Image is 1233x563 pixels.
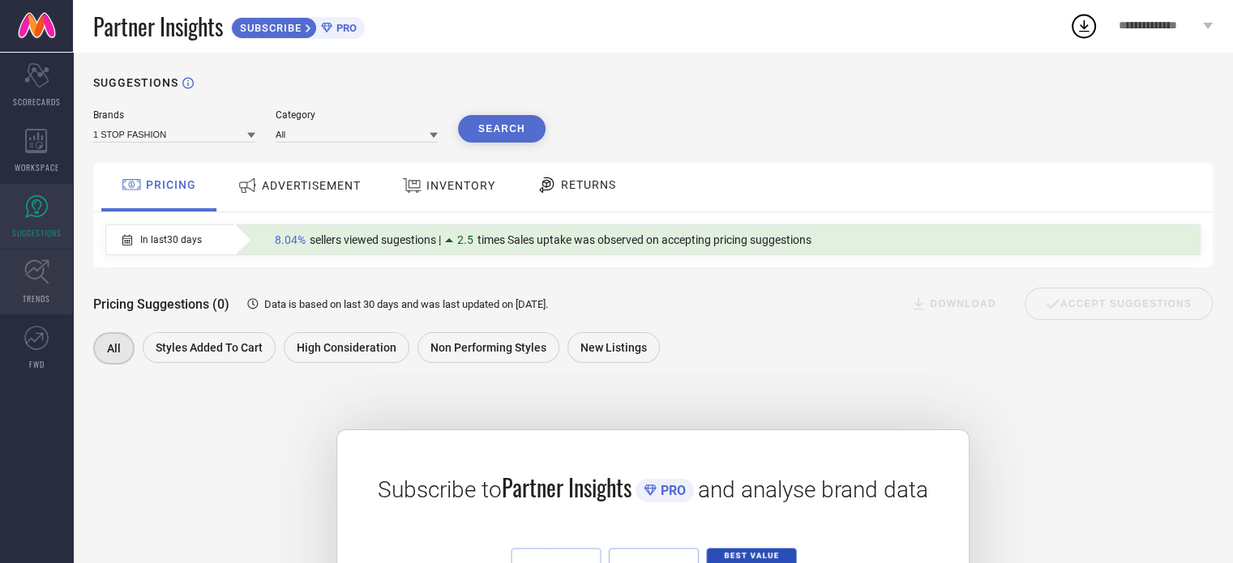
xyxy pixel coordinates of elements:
span: SUGGESTIONS [12,227,62,239]
span: INVENTORY [426,179,495,192]
button: Search [458,115,546,143]
span: Subscribe to [378,476,502,503]
span: sellers viewed sugestions | [310,233,441,246]
span: SCORECARDS [13,96,61,108]
span: ADVERTISEMENT [262,179,361,192]
span: and analyse brand data [698,476,928,503]
span: 2.5 [457,233,473,246]
span: PRO [657,483,686,498]
div: Accept Suggestions [1025,288,1213,320]
span: All [107,342,121,355]
span: Pricing Suggestions (0) [93,296,229,312]
span: FWD [29,358,45,370]
span: 8.04% [275,233,306,246]
span: Data is based on last 30 days and was last updated on [DATE] . [264,298,548,310]
span: PRO [332,22,357,34]
span: RETURNS [561,178,616,191]
div: Brands [93,109,255,121]
div: Percentage of sellers who have viewed suggestions for the current Insight Type [267,229,820,250]
span: Styles Added To Cart [156,341,263,354]
span: Partner Insights [502,471,631,504]
h1: SUGGESTIONS [93,76,178,89]
span: Non Performing Styles [430,341,546,354]
a: SUBSCRIBEPRO [231,13,365,39]
span: WORKSPACE [15,161,59,173]
span: PRICING [146,178,196,191]
span: times Sales uptake was observed on accepting pricing suggestions [477,233,811,246]
span: New Listings [580,341,647,354]
span: In last 30 days [140,234,202,245]
div: Open download list [1069,11,1098,41]
span: Partner Insights [93,10,223,43]
span: SUBSCRIBE [232,22,306,34]
span: TRENDS [23,292,50,305]
span: High Consideration [297,341,396,354]
div: Category [276,109,438,121]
